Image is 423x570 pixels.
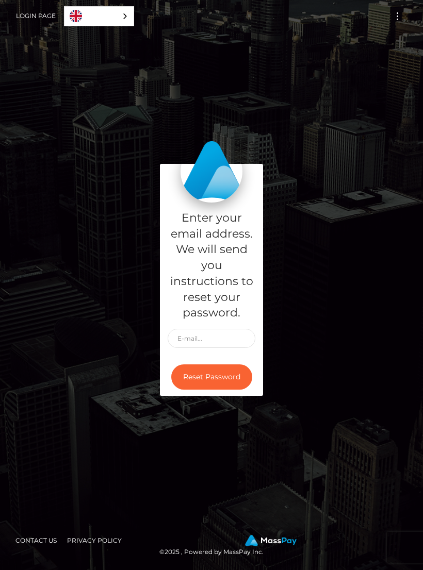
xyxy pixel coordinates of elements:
[168,210,255,321] h5: Enter your email address. We will send you instructions to reset your password.
[181,141,242,203] img: MassPay Login
[16,5,56,27] a: Login Page
[171,364,252,390] button: Reset Password
[64,6,134,26] div: Language
[63,532,126,548] a: Privacy Policy
[8,535,415,558] div: © 2025 , Powered by MassPay Inc.
[64,7,134,26] a: English
[11,532,61,548] a: Contact Us
[64,6,134,26] aside: Language selected: English
[245,535,297,546] img: MassPay
[168,329,255,348] input: E-mail...
[388,9,407,23] button: Toggle navigation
